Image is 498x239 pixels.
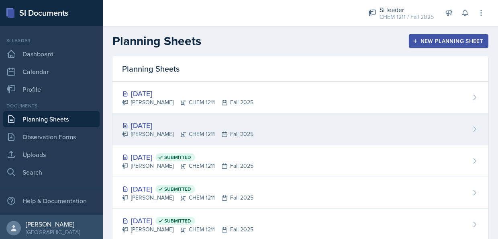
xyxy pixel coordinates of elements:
a: Calendar [3,64,100,80]
div: [DATE] [122,152,253,163]
div: [PERSON_NAME] CHEM 1211 Fall 2025 [122,98,253,107]
div: New Planning Sheet [414,38,483,44]
div: [PERSON_NAME] CHEM 1211 Fall 2025 [122,225,253,234]
div: [DATE] [122,215,253,226]
div: [PERSON_NAME] [26,220,80,228]
span: Submitted [164,186,191,192]
a: Uploads [3,146,100,163]
a: Observation Forms [3,129,100,145]
span: Submitted [164,154,191,161]
span: Submitted [164,218,191,224]
div: [PERSON_NAME] CHEM 1211 Fall 2025 [122,162,253,170]
a: [DATE] Submitted [PERSON_NAME]CHEM 1211Fall 2025 [112,177,488,209]
div: Si leader [380,5,434,14]
a: Dashboard [3,46,100,62]
div: [PERSON_NAME] CHEM 1211 Fall 2025 [122,194,253,202]
div: [DATE] [122,183,253,194]
a: Planning Sheets [3,111,100,127]
div: Help & Documentation [3,193,100,209]
a: [DATE] [PERSON_NAME]CHEM 1211Fall 2025 [112,82,488,113]
a: [DATE] [PERSON_NAME]CHEM 1211Fall 2025 [112,113,488,145]
a: Search [3,164,100,180]
div: Planning Sheets [112,56,488,82]
div: [PERSON_NAME] CHEM 1211 Fall 2025 [122,130,253,138]
div: [DATE] [122,120,253,131]
div: CHEM 1211 / Fall 2025 [380,13,434,21]
button: New Planning Sheet [409,34,488,48]
a: Profile [3,81,100,97]
h2: Planning Sheets [112,34,201,48]
div: [GEOGRAPHIC_DATA] [26,228,80,236]
div: [DATE] [122,88,253,99]
div: Si leader [3,37,100,44]
a: [DATE] Submitted [PERSON_NAME]CHEM 1211Fall 2025 [112,145,488,177]
div: Documents [3,102,100,109]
